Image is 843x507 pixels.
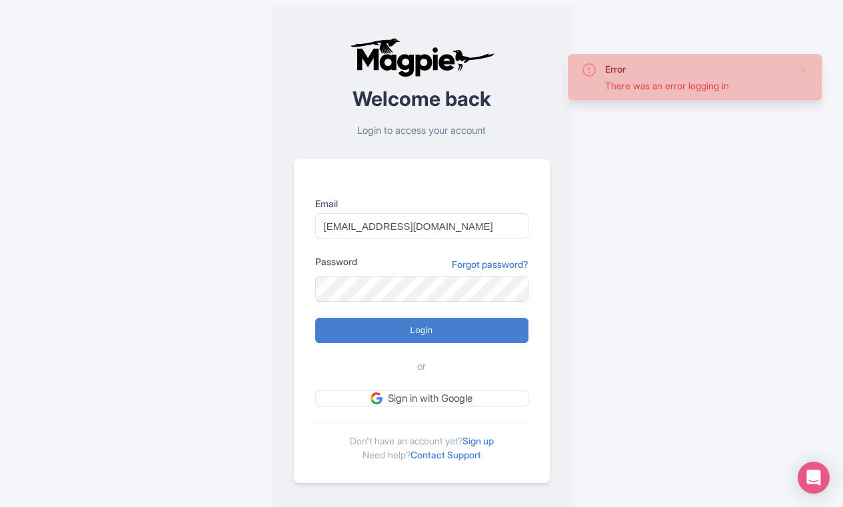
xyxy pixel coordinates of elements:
div: There was an error logging in [605,79,788,93]
a: Sign in with Google [315,390,528,407]
div: Don't have an account yet? Need help? [315,422,528,462]
a: Sign up [462,435,494,446]
a: Forgot password? [452,257,528,271]
button: Close [798,62,809,78]
a: Contact Support [411,449,481,460]
div: Open Intercom Messenger [798,462,830,494]
input: Login [315,318,528,343]
p: Login to access your account [294,123,550,139]
img: google.svg [371,392,383,404]
div: Error [605,62,788,76]
input: you@example.com [315,213,528,239]
h2: Welcome back [294,88,550,110]
img: logo-ab69f6fb50320c5b225c76a69d11143b.png [347,37,496,77]
label: Email [315,197,528,211]
span: or [417,359,426,374]
label: Password [315,254,357,268]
